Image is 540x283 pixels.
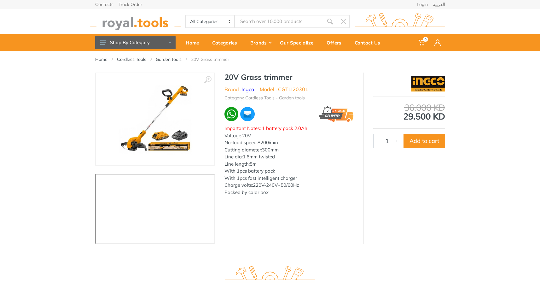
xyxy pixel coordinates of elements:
a: Offers [322,34,350,51]
span: 0 [423,37,428,42]
img: royal.tools Logo [90,13,181,30]
a: العربية [433,2,445,7]
li: Category: Cordless Tools - Garden tools [224,95,305,101]
li: 20V Grass trimmer [191,56,239,62]
a: Ingco [241,86,254,92]
a: Cordless Tools [117,56,146,62]
div: 29.500 KD [373,103,445,121]
img: ma.webp [240,106,255,122]
img: wa.webp [224,107,239,121]
div: Our Specialize [276,36,322,49]
a: Track Order [119,2,142,7]
div: Voltage:20V No-load speed:8200/min Cutting diameter:300mm Line dia:1.6mm twisted Line length:5m W... [224,125,354,196]
div: 36.000 KD [373,103,445,112]
a: 0 [414,34,430,51]
a: Home [95,56,107,62]
a: Home [181,34,208,51]
li: Model : CGTLI20301 [260,85,308,93]
div: Home [181,36,208,49]
img: royal.tools Logo [355,13,445,30]
li: Brand : [224,85,254,93]
span: Important Notes: 1 battery pack 2.0Ah [224,125,307,131]
a: Contacts [95,2,113,7]
a: Contact Us [350,34,389,51]
div: Categories [208,36,246,49]
button: Add to cart [404,134,445,148]
div: Brands [246,36,276,49]
div: Offers [322,36,350,49]
button: Shop By Category [95,36,176,49]
a: Login [417,2,428,7]
a: Our Specialize [276,34,322,51]
a: Categories [208,34,246,51]
img: express.png [319,106,353,122]
select: Category [186,15,235,27]
input: Site search [235,15,323,28]
div: Contact Us [350,36,389,49]
img: Ingco [411,76,445,91]
img: Royal Tools - 20V Grass trimmer [115,80,195,159]
nav: breadcrumb [95,56,445,62]
a: Garden tools [156,56,182,62]
h1: 20V Grass trimmer [224,73,354,82]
